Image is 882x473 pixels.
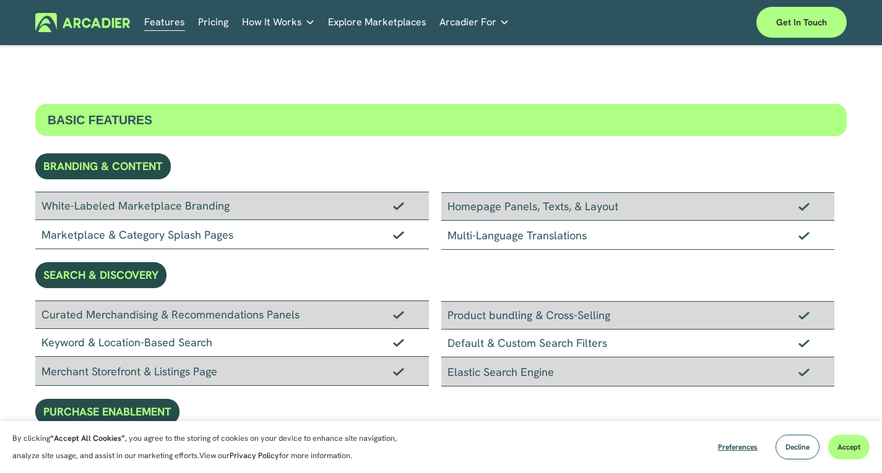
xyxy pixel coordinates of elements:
img: Checkmark [393,367,404,376]
a: Privacy Policy [230,450,279,461]
img: Checkmark [798,311,810,320]
img: Checkmark [798,202,810,211]
div: Keyword & Location-Based Search [35,329,429,357]
img: Checkmark [393,202,404,210]
span: Preferences [718,442,758,452]
div: SEARCH & DISCOVERY [35,262,166,288]
div: PURCHASE ENABLEMENT [35,399,179,425]
img: Checkmark [393,310,404,319]
div: Merchant Storefront & Listings Page [35,357,429,386]
p: By clicking , you agree to the storing of cookies on your device to enhance site navigation, anal... [12,430,415,464]
img: Arcadier [35,13,130,32]
a: Features [144,13,185,32]
div: Product bundling & Cross-Selling [441,301,835,330]
button: Preferences [709,435,767,459]
div: Homepage Panels, Texts, & Layout [441,192,835,221]
span: Decline [785,442,810,452]
div: Marketplace & Category Splash Pages [35,220,429,249]
img: Checkmark [393,338,404,347]
button: Decline [776,435,819,459]
a: Pricing [198,13,228,32]
button: Accept [828,435,870,459]
img: Checkmark [798,231,810,240]
span: How It Works [242,14,302,31]
span: Arcadier For [439,14,496,31]
div: Curated Merchandising & Recommendations Panels [35,300,429,329]
a: Explore Marketplaces [328,13,426,32]
div: BASIC FEATURES [35,104,847,136]
strong: “Accept All Cookies” [50,433,125,443]
div: Elastic Search Engine [441,357,835,386]
div: Multi-Language Translations [441,221,835,250]
a: folder dropdown [439,13,509,32]
a: folder dropdown [242,13,315,32]
img: Checkmark [798,368,810,377]
div: BRANDING & CONTENT [35,153,171,179]
a: Get in touch [756,7,847,38]
span: Accept [837,442,860,452]
img: Checkmark [393,231,404,239]
div: White-Labeled Marketplace Branding [35,192,429,220]
div: Default & Custom Search Filters [441,330,835,357]
img: Checkmark [798,339,810,347]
